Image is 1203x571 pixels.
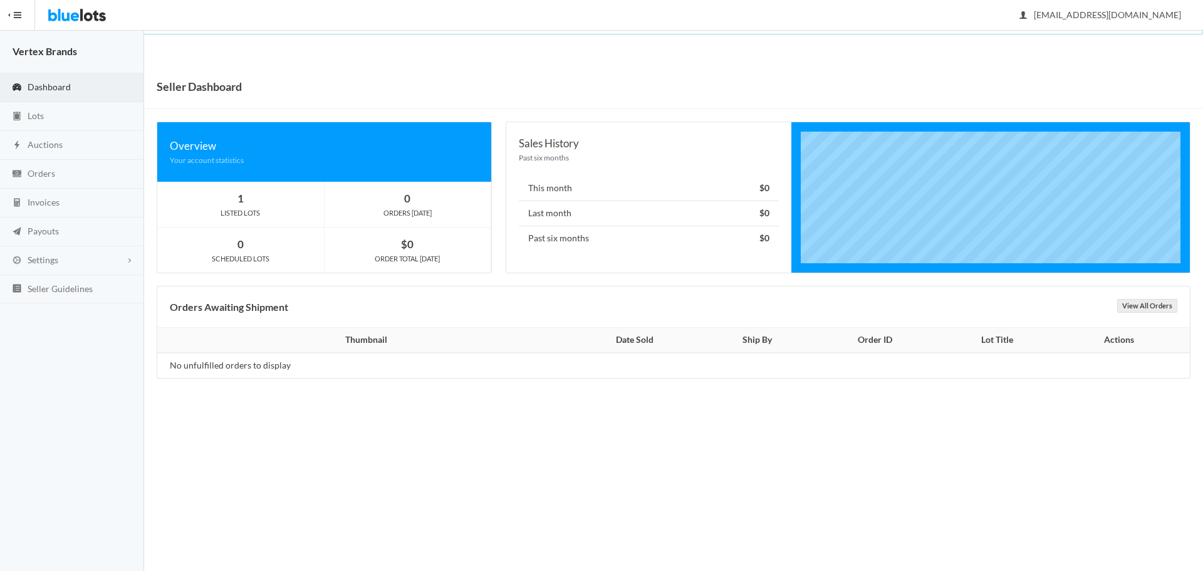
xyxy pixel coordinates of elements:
strong: 0 [404,192,410,205]
span: Auctions [28,139,63,150]
ion-icon: cash [11,169,23,181]
th: Actions [1056,328,1190,353]
ion-icon: speedometer [11,82,23,94]
strong: $0 [759,233,769,243]
ion-icon: flash [11,140,23,152]
ion-icon: person [1017,10,1029,22]
div: SCHEDULED LOTS [157,253,324,265]
ion-icon: list box [11,283,23,295]
span: Invoices [28,197,60,207]
li: This month [519,176,778,201]
a: View All Orders [1117,299,1177,313]
h1: Seller Dashboard [157,77,242,96]
div: Sales History [519,135,778,152]
th: Order ID [813,328,938,353]
div: Past six months [519,152,778,164]
th: Lot Title [938,328,1056,353]
span: [EMAIL_ADDRESS][DOMAIN_NAME] [1020,9,1181,20]
span: Payouts [28,226,59,236]
strong: $0 [759,182,769,193]
div: ORDER TOTAL [DATE] [325,253,491,265]
td: No unfulfilled orders to display [157,353,568,378]
ion-icon: clipboard [11,111,23,123]
ion-icon: paper plane [11,226,23,238]
span: Settings [28,254,58,265]
span: Seller Guidelines [28,283,93,294]
span: Orders [28,168,55,179]
div: LISTED LOTS [157,207,324,219]
strong: $0 [401,238,414,251]
strong: $0 [759,207,769,218]
b: Orders Awaiting Shipment [170,301,288,313]
strong: 0 [237,238,244,251]
div: Your account statistics [170,154,479,166]
ion-icon: cog [11,255,23,267]
th: Date Sold [568,328,702,353]
ion-icon: calculator [11,197,23,209]
div: Overview [170,137,479,154]
strong: 1 [237,192,244,205]
th: Thumbnail [157,328,568,353]
div: ORDERS [DATE] [325,207,491,219]
li: Last month [519,201,778,226]
span: Dashboard [28,81,71,92]
span: Lots [28,110,44,121]
strong: Vertex Brands [13,45,77,57]
li: Past six months [519,226,778,251]
th: Ship By [702,328,813,353]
